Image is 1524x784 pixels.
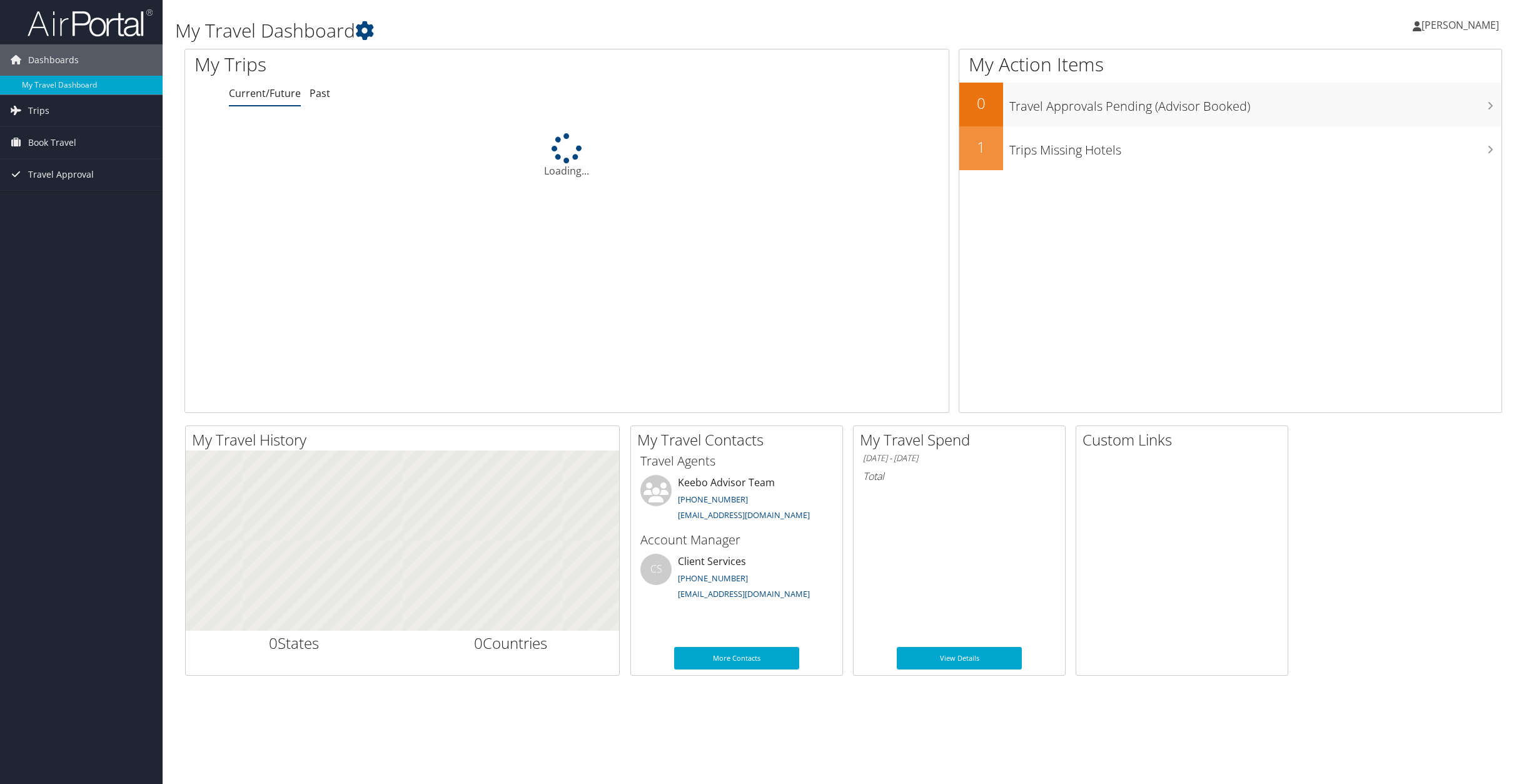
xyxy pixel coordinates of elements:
h2: My Travel Spend [860,429,1065,451]
li: Keebo Advisor Team [634,475,839,526]
span: Travel Approval [28,159,94,190]
h2: My Travel Contacts [637,429,842,451]
span: Trips [28,95,49,126]
span: Dashboards [28,44,79,76]
h6: [DATE] - [DATE] [863,452,1056,464]
span: [PERSON_NAME] [1421,18,1499,32]
h1: My Action Items [959,51,1501,78]
h1: My Trips [194,51,621,78]
h1: My Travel Dashboard [175,18,1066,44]
span: 0 [269,633,278,653]
h2: 0 [959,93,1003,114]
a: [EMAIL_ADDRESS][DOMAIN_NAME] [678,588,810,599]
div: Loading... [185,133,949,178]
a: [EMAIL_ADDRESS][DOMAIN_NAME] [678,509,810,521]
a: Past [310,86,330,100]
a: [PHONE_NUMBER] [678,494,748,505]
h2: My Travel History [192,429,619,451]
a: 1Trips Missing Hotels [959,126,1501,170]
h2: Custom Links [1082,429,1288,451]
img: airportal-logo.png [28,8,153,38]
a: View Details [897,647,1022,669]
h3: Travel Agents [640,452,833,470]
span: 0 [474,633,483,653]
a: 0Travel Approvals Pending (Advisor Booked) [959,83,1501,126]
a: [PERSON_NAME] [1413,6,1511,44]
h2: Countries [412,633,610,654]
h3: Trips Missing Hotels [1009,135,1501,159]
h3: Account Manager [640,531,833,549]
li: Client Services [634,554,839,605]
span: Book Travel [28,127,76,158]
a: More Contacts [674,647,799,669]
h3: Travel Approvals Pending (Advisor Booked) [1009,91,1501,115]
h6: Total [863,469,1056,483]
div: CS [640,554,672,585]
h2: States [195,633,393,654]
a: Current/Future [229,86,301,100]
a: [PHONE_NUMBER] [678,573,748,584]
h2: 1 [959,136,1003,158]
